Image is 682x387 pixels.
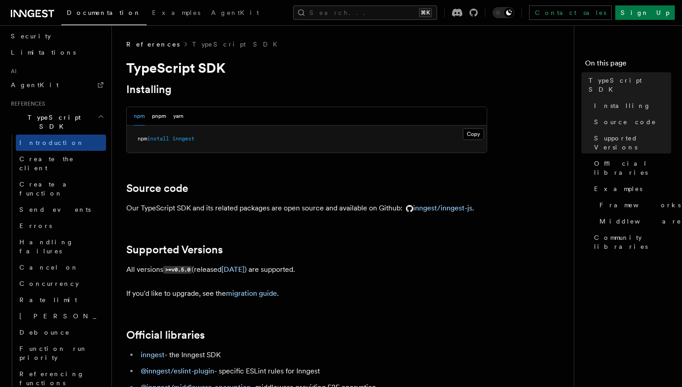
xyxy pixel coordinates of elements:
a: AgentKit [7,77,106,93]
a: Supported Versions [126,243,223,256]
a: Cancel on [16,259,106,275]
a: Rate limit [16,292,106,308]
span: AgentKit [11,81,59,89]
code: >=v0.5.0 [163,266,192,274]
a: Security [7,28,106,44]
kbd: ⌘K [419,8,432,17]
span: Community libraries [594,233,671,251]
span: Security [11,33,51,40]
span: Function run priority [19,345,88,361]
span: AgentKit [211,9,259,16]
a: Send events [16,201,106,218]
span: Handling failures [19,238,74,255]
a: Contact sales [529,5,612,20]
span: AI [7,68,17,75]
a: Source code [126,182,188,195]
a: [PERSON_NAME] [16,308,106,324]
a: Create a function [16,176,106,201]
span: Source code [594,117,656,126]
a: inngest/inngest-js [402,204,472,212]
span: inngest [172,135,194,142]
span: Official libraries [594,159,671,177]
span: Examples [594,184,642,193]
span: Installing [594,101,651,110]
h1: TypeScript SDK [126,60,487,76]
span: Examples [152,9,200,16]
a: Source code [590,114,671,130]
a: migration guide [226,289,277,298]
span: Concurrency [19,280,79,287]
a: Installing [590,98,671,114]
button: Search...⌘K [293,5,437,20]
span: Rate limit [19,296,77,303]
span: Referencing functions [19,370,84,387]
a: Create the client [16,151,106,176]
button: Copy [463,128,484,140]
span: Limitations [11,49,76,56]
a: Examples [590,181,671,197]
span: [PERSON_NAME] [19,312,152,320]
a: Frameworks [596,197,671,213]
a: Errors [16,218,106,234]
span: Create a function [19,181,73,197]
a: Sign Up [615,5,675,20]
a: TypeScript SDK [585,72,671,98]
a: inngest [141,350,165,359]
span: TypeScript SDK [7,113,97,131]
a: Introduction [16,135,106,151]
span: Cancel on [19,264,78,271]
p: All versions (released ) are supported. [126,263,487,276]
a: Examples [147,3,206,24]
a: Concurrency [16,275,106,292]
a: Function run priority [16,340,106,366]
button: TypeScript SDK [7,109,106,135]
span: Create the client [19,155,74,172]
a: Debounce [16,324,106,340]
a: Official libraries [126,329,205,341]
a: Community libraries [590,229,671,255]
p: Our TypeScript SDK and its related packages are open source and available on Github: . [126,202,487,214]
a: Limitations [7,44,106,61]
button: pnpm [152,107,166,126]
span: npm [138,135,147,142]
span: References [126,40,180,49]
span: Supported Versions [594,134,671,152]
a: [DATE] [221,265,244,274]
span: Errors [19,222,52,229]
a: @inngest/eslint-plugin [141,367,214,375]
button: npm [134,107,145,126]
a: Documentation [61,3,147,25]
a: Middleware [596,213,671,229]
span: TypeScript SDK [589,76,671,94]
li: - the Inngest SDK [138,349,487,361]
span: Frameworks [599,200,681,210]
h4: On this page [585,58,671,72]
a: Handling failures [16,234,106,259]
span: Send events [19,206,91,213]
a: TypeScript SDK [192,40,283,49]
span: Introduction [19,139,84,146]
a: Supported Versions [590,130,671,155]
span: install [147,135,169,142]
p: If you'd like to upgrade, see the . [126,287,487,300]
button: yarn [173,107,184,126]
span: Debounce [19,329,70,336]
span: References [7,100,45,107]
li: - specific ESLint rules for Inngest [138,365,487,378]
a: AgentKit [206,3,264,24]
span: Documentation [67,9,141,16]
span: Middleware [599,217,682,226]
a: Installing [126,83,171,96]
a: Official libraries [590,155,671,181]
button: Toggle dark mode [493,7,514,18]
